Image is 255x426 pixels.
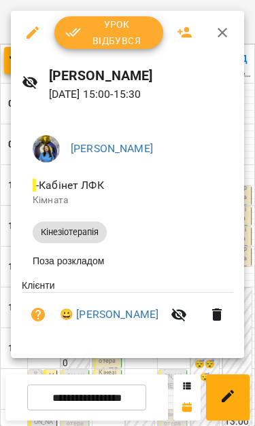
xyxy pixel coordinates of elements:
[49,65,233,86] h6: [PERSON_NAME]
[65,16,152,49] span: Урок відбувся
[33,135,60,162] img: d1dec607e7f372b62d1bb04098aa4c64.jpeg
[33,179,107,192] span: - Кабінет ЛФК
[22,249,233,273] li: Поза розкладом
[54,16,163,49] button: Урок відбувся
[60,306,158,323] a: 😀 [PERSON_NAME]
[22,298,54,331] button: Візит ще не сплачено. Додати оплату?
[49,86,233,103] p: [DATE] 15:00 - 15:30
[71,142,153,155] a: [PERSON_NAME]
[33,194,222,207] p: Кімната
[33,226,107,238] span: Кінезіотерапія
[22,279,233,342] ul: Клієнти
